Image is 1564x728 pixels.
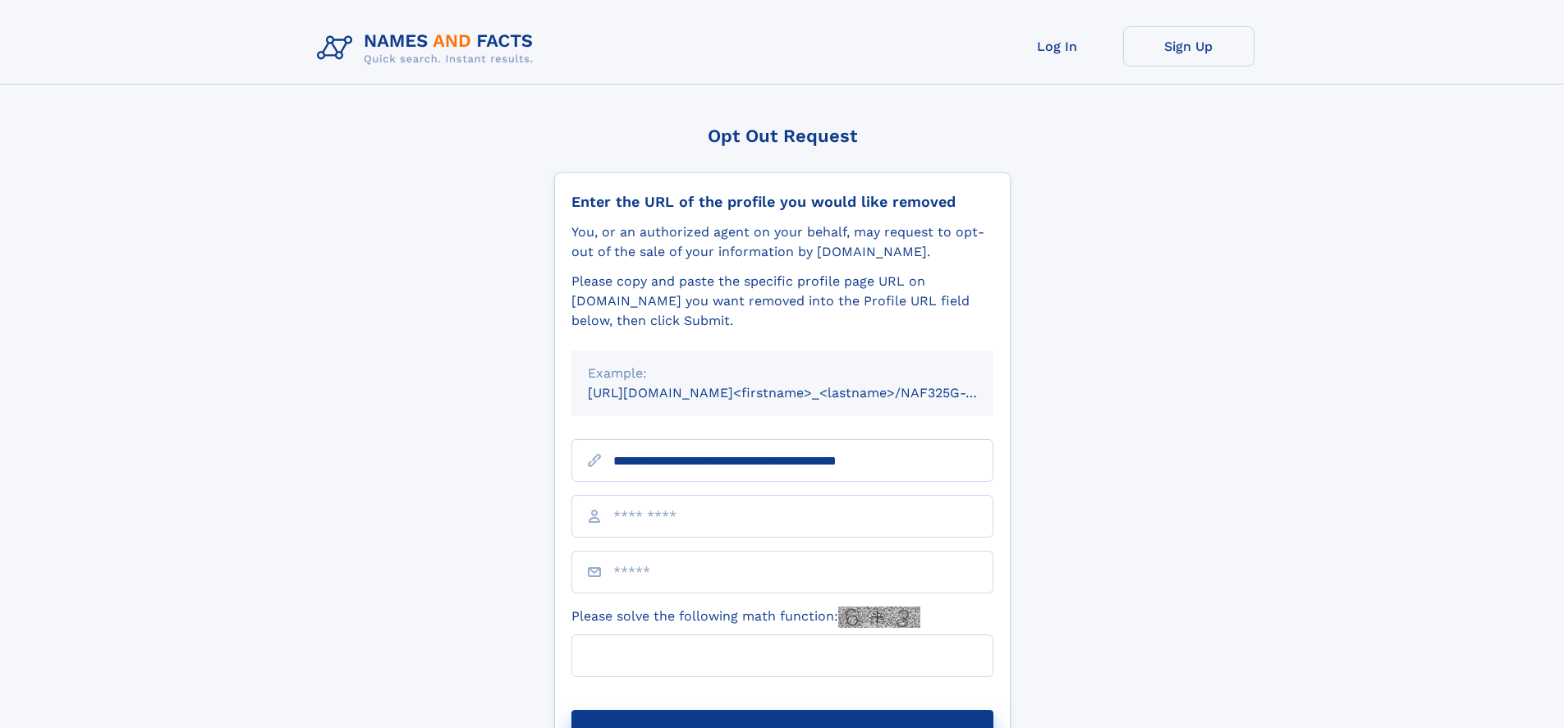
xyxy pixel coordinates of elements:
div: Example: [588,364,977,383]
a: Log In [992,26,1123,66]
div: You, or an authorized agent on your behalf, may request to opt-out of the sale of your informatio... [571,222,993,262]
a: Sign Up [1123,26,1254,66]
div: Enter the URL of the profile you would like removed [571,193,993,211]
img: Logo Names and Facts [310,26,547,71]
label: Please solve the following math function: [571,607,920,628]
small: [URL][DOMAIN_NAME]<firstname>_<lastname>/NAF325G-xxxxxxxx [588,385,1025,401]
div: Please copy and paste the specific profile page URL on [DOMAIN_NAME] you want removed into the Pr... [571,272,993,331]
div: Opt Out Request [554,126,1011,146]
